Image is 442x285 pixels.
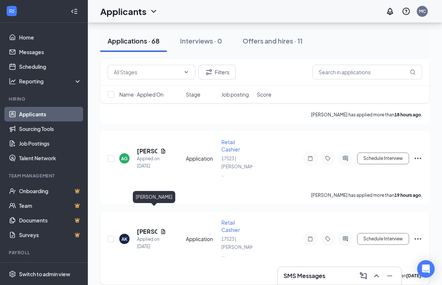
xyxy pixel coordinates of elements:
div: AG [121,155,128,162]
span: 17523 | [PERSON_NAME] ... [221,236,258,258]
div: Payroll [9,250,80,256]
svg: ChevronDown [149,7,158,16]
div: Offers and hires · 11 [243,36,303,45]
a: Messages [19,45,82,59]
button: Filter Filters [198,65,236,79]
span: Name · Applied On [119,91,164,98]
a: SurveysCrown [19,228,82,242]
span: 17523 | [PERSON_NAME] ... [221,156,258,177]
input: Search in applications [312,65,422,79]
svg: ChevronDown [183,69,189,75]
a: TeamCrown [19,198,82,213]
svg: ComposeMessage [359,271,368,280]
span: Retail Cashier [221,219,240,233]
svg: Settings [9,270,16,278]
svg: ActiveChat [341,155,350,161]
b: [DATE] [406,273,421,278]
button: Schedule Interview [357,233,409,245]
div: Application [186,235,217,243]
a: Home [19,30,82,45]
h1: Applicants [100,5,146,18]
h5: [PERSON_NAME] [137,147,157,155]
a: Job Postings [19,136,82,151]
a: Talent Network [19,151,82,165]
button: ComposeMessage [357,270,369,282]
div: [PERSON_NAME] [133,191,175,203]
div: Team Management [9,173,80,179]
button: ChevronUp [371,270,382,282]
h3: SMS Messages [284,272,325,280]
svg: QuestionInfo [402,7,411,16]
svg: Tag [323,155,332,161]
a: OnboardingCrown [19,184,82,198]
svg: MagnifyingGlass [410,69,416,75]
a: Sourcing Tools [19,121,82,136]
div: Interviews · 0 [180,36,222,45]
svg: Document [160,148,166,154]
svg: Minimize [385,271,394,280]
a: PayrollCrown [19,260,82,275]
button: Schedule Interview [357,153,409,164]
svg: WorkstreamLogo [8,7,15,15]
a: DocumentsCrown [19,213,82,228]
svg: Note [306,236,315,242]
p: [PERSON_NAME] has applied more than . [311,192,422,198]
div: AK [121,236,127,242]
p: [PERSON_NAME] has applied more than . [311,112,422,118]
div: MC [419,8,426,14]
div: Switch to admin view [19,270,70,278]
h5: [PERSON_NAME] [137,228,157,236]
span: Retail Cashier [221,139,240,153]
svg: ChevronUp [372,271,381,280]
svg: Tag [323,236,332,242]
svg: Analysis [9,78,16,85]
svg: Collapse [71,8,78,15]
div: Open Intercom Messenger [417,260,435,278]
svg: Ellipses [413,235,422,243]
button: Minimize [384,270,396,282]
div: Applied on [DATE] [137,155,166,170]
input: All Stages [114,68,180,76]
div: Reporting [19,78,82,85]
a: Applicants [19,107,82,121]
b: 19 hours ago [394,192,421,198]
div: Applications · 68 [108,36,160,45]
span: Score [257,91,271,98]
b: 18 hours ago [394,112,421,117]
div: Hiring [9,96,80,102]
svg: ActiveChat [341,236,350,242]
a: Scheduling [19,59,82,74]
svg: Ellipses [413,154,422,163]
svg: Filter [205,68,213,76]
svg: Document [160,229,166,235]
svg: Note [306,155,315,161]
span: Stage [186,91,201,98]
div: Application [186,155,217,162]
div: Applied on [DATE] [137,236,166,250]
span: Job posting [221,91,249,98]
svg: Notifications [386,7,394,16]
